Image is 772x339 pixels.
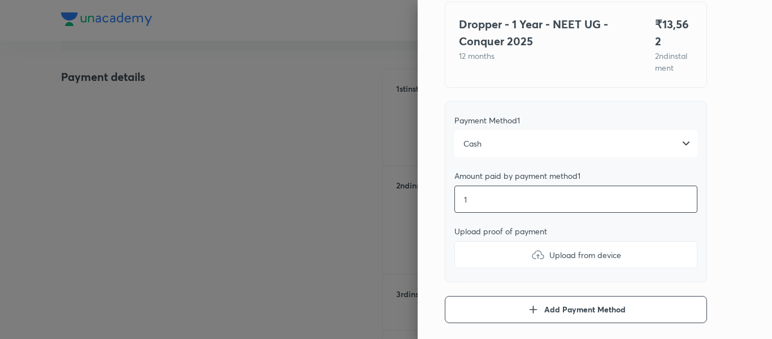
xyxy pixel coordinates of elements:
p: 12 months [459,50,628,62]
h4: Dropper - 1 Year - NEET UG - Conquer 2025 [459,16,628,50]
img: upload [531,248,545,261]
h4: ₹ 13,562 [655,16,693,50]
button: Add Payment Method [445,296,707,323]
div: Upload proof of payment [454,226,697,237]
input: Add amount [454,186,697,213]
div: Payment Method 1 [454,115,697,126]
span: Cash [463,138,482,149]
span: Add Payment Method [544,304,626,315]
span: Upload from device [549,249,621,261]
p: 2 nd instalment [655,50,693,74]
div: Amount paid by payment method 1 [454,171,697,181]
